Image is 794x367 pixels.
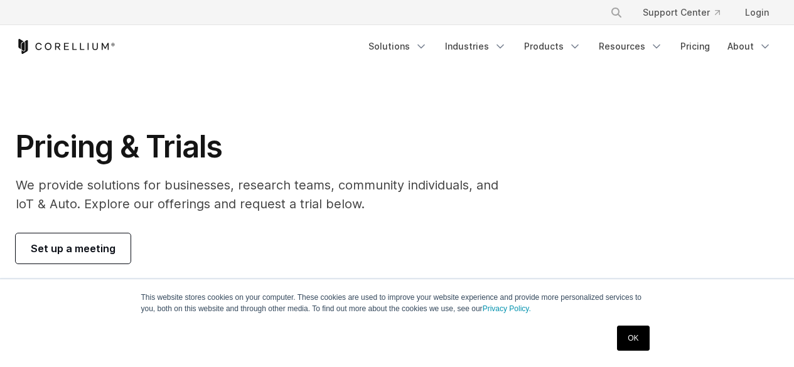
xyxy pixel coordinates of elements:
[16,39,115,54] a: Corellium Home
[633,1,730,24] a: Support Center
[617,326,649,351] a: OK
[361,35,435,58] a: Solutions
[31,241,115,256] span: Set up a meeting
[437,35,514,58] a: Industries
[605,1,628,24] button: Search
[720,35,779,58] a: About
[16,128,516,166] h1: Pricing & Trials
[517,35,589,58] a: Products
[673,35,717,58] a: Pricing
[595,1,779,24] div: Navigation Menu
[361,35,779,58] div: Navigation Menu
[16,233,131,263] a: Set up a meeting
[141,292,653,314] p: This website stores cookies on your computer. These cookies are used to improve your website expe...
[591,35,670,58] a: Resources
[735,1,779,24] a: Login
[483,304,531,313] a: Privacy Policy.
[16,176,516,213] p: We provide solutions for businesses, research teams, community individuals, and IoT & Auto. Explo...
